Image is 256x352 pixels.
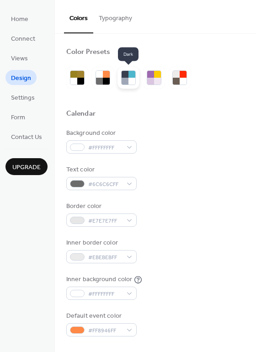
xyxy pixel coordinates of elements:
[5,129,48,144] a: Contact Us
[66,128,135,138] div: Background color
[11,34,35,44] span: Connect
[5,70,37,85] a: Design
[5,50,33,65] a: Views
[5,90,40,105] a: Settings
[66,311,135,321] div: Default event color
[11,54,28,64] span: Views
[88,326,122,336] span: #FF8946FF
[12,163,41,172] span: Upgrade
[11,74,31,83] span: Design
[11,133,42,142] span: Contact Us
[88,216,122,226] span: #E7E7E7FF
[66,48,110,57] div: Color Presets
[5,31,41,46] a: Connect
[88,253,122,262] span: #EBEBEBFF
[11,113,25,123] span: Form
[5,158,48,175] button: Upgrade
[88,180,122,189] span: #6C6C6CFF
[88,143,122,153] span: #FFFFFFFF
[11,15,28,24] span: Home
[88,289,122,299] span: #FFFFFFFF
[11,93,35,103] span: Settings
[5,109,31,124] a: Form
[5,11,34,26] a: Home
[66,109,96,119] div: Calendar
[118,48,139,61] span: Dark
[66,202,135,211] div: Border color
[66,238,135,248] div: Inner border color
[66,165,135,175] div: Text color
[66,275,132,284] div: Inner background color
